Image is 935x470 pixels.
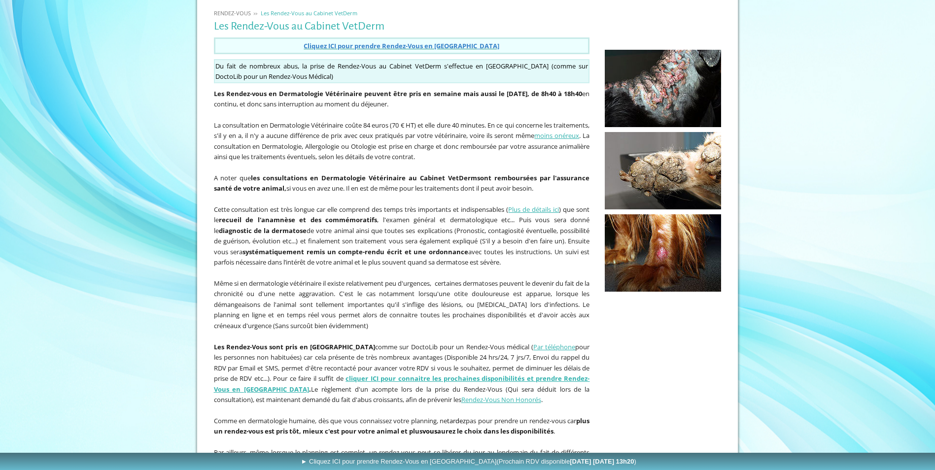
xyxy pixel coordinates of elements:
[447,416,466,425] span: tardez
[219,215,378,224] strong: recueil de l'anamnèse et des commémoratifs
[533,342,575,351] a: Par téléphone
[570,458,634,465] b: [DATE] [DATE] 13h20
[251,173,477,182] b: les consultations en Dermatologie Vétérinaire au Cabinet VetDerm
[461,395,541,404] a: Rendez-Vous Non Honorés
[258,9,360,17] a: Les Rendez-Vous au Cabinet VetDerm
[214,374,590,394] a: cliquer ICI pour connaitre les prochaines disponibilités et prendre Rendez-Vous en [GEOGRAPHIC_DATA]
[214,9,251,17] span: RENDEZ-VOUS
[422,427,437,436] span: vous
[246,131,535,140] span: l n'y a aucune différence de prix avec ceux pratiqués par votre vétérinaire, voire ils seront même
[215,62,576,70] span: Du fait de nombreux abus, la prise de Rendez-Vous au Cabinet VetDerm s'effectue en [GEOGRAPHIC_DA...
[214,342,284,351] b: Les Rendez-Vous sont
[214,205,590,267] span: Cette consultation est très longue car elle comprend des temps très importants et indispensables ...
[214,173,251,182] span: A noter que
[219,226,307,235] strong: diagnostic de la dermatose
[211,9,253,17] a: RENDEZ-VOUS
[214,20,590,33] h1: Les Rendez-Vous au Cabinet VetDerm
[261,9,357,17] span: Les Rendez-Vous au Cabinet VetDerm
[242,247,468,256] strong: systématiquement remis un compte-rendu écrit et une ordonnance
[285,342,375,351] b: pris en [GEOGRAPHIC_DATA]
[301,458,636,465] span: ► Cliquez ICI pour prendre Rendez-Vous en [GEOGRAPHIC_DATA]
[214,374,590,394] strong: .
[304,41,499,50] a: Cliquez ICI pour prendre Rendez-Vous en [GEOGRAPHIC_DATA]
[214,279,590,330] span: Même si en dermatologie vétérinaire il existe relativement peu d'urgences, certaines dermatoses p...
[214,416,590,436] span: Comme en dermatologie humaine, dès que vous connaissez votre planning, ne pas pour prendre un ren...
[286,184,533,193] span: si vous en avez une. Il en est de même pour les traitements dont il peut avoir besoin.
[214,342,590,383] span: comme sur DoctoLib pour un Rendez-Vous médical ( pour les personnes non habituées) car cela prése...
[534,131,579,140] a: moins onéreux
[496,458,636,465] span: (Prochain RDV disponible )
[214,131,590,161] span: . La consultation en Dermatologie, Allergologie ou Otologie est prise en charge et donc remboursé...
[214,121,491,130] span: La consultation en Dermatologie Vétérinaire coûte 84 euros (70 € HT) et elle dure 40 minutes. E
[214,89,590,109] span: en continu, et donc sans interruption au moment du déjeuner.
[214,342,590,404] span: Le règlement d'un acompte lors de la prise du Rendez-Vous (Qui sera déduit lors de la consultatio...
[508,205,559,214] a: Plus de détails ici
[214,89,583,98] strong: Les Rendez-vous en Dermatologie Vétérinaire peuvent être pris en semaine mais aussi le [DATE], de...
